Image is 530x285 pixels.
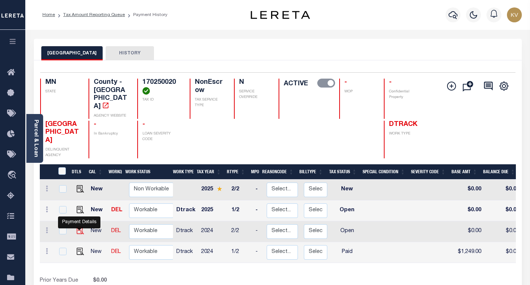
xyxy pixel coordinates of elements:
[480,164,518,180] th: Balance Due: activate to sort column ascending
[86,164,106,180] th: CAL: activate to sort column ascending
[198,200,228,221] td: 2025
[330,242,364,263] td: Paid
[45,147,80,158] p: DELINQUENT AGENCY
[33,120,38,157] a: Parcel & Loan
[453,180,484,200] td: $0.00
[507,7,522,22] img: svg+xml;base64,PHN2ZyB4bWxucz0iaHR0cDovL3d3dy53My5vcmcvMjAwMC9zdmciIHBvaW50ZXItZXZlbnRzPSJub25lIi...
[484,180,522,200] td: $0.00
[88,221,108,242] td: New
[40,277,91,285] td: Prior Years Due
[88,242,108,263] td: New
[142,131,181,142] p: LOAN SEVERITY CODE
[94,79,128,111] h4: County - [GEOGRAPHIC_DATA]
[40,164,54,180] th: &nbsp;&nbsp;&nbsp;&nbsp;&nbsp;&nbsp;&nbsp;&nbsp;&nbsp;&nbsp;
[453,242,484,263] td: $1,249.00
[326,164,360,180] th: Tax Status: activate to sort column ascending
[198,242,228,263] td: 2024
[228,200,253,221] td: 1/2
[253,200,264,221] td: -
[449,164,480,180] th: Base Amt: activate to sort column ascending
[111,208,122,213] a: DEL
[251,11,310,19] img: logo-dark.svg
[284,79,308,89] label: ACTIVE
[330,200,364,221] td: Open
[239,79,270,87] h4: N
[195,79,225,95] h4: NonEscrow
[253,180,264,200] td: -
[173,221,198,242] td: Dtrack
[259,164,296,180] th: ReasonCode: activate to sort column ascending
[217,186,222,191] img: Star.svg
[408,164,449,180] th: Severity Code: activate to sort column ascending
[330,180,364,200] td: New
[484,221,522,242] td: $0.00
[94,121,96,128] span: -
[88,200,108,221] td: New
[45,121,79,144] span: [GEOGRAPHIC_DATA]
[253,221,264,242] td: -
[45,89,80,95] p: STATE
[42,13,55,17] a: Home
[111,249,121,254] a: DEL
[58,216,100,228] div: Payment Details
[228,180,253,200] td: 2/2
[228,221,253,242] td: 2/2
[389,131,424,137] p: WORK TYPE
[45,79,80,87] h4: MN
[111,228,121,234] a: DEL
[91,277,108,285] span: $0.00
[54,164,69,180] th: &nbsp;
[194,164,224,180] th: Tax Year: activate to sort column ascending
[389,89,424,100] p: Confidential Property
[484,200,522,221] td: $0.00
[142,97,181,103] p: TAX ID
[344,89,375,95] p: WOP
[330,221,364,242] td: Open
[170,164,194,180] th: Work Type
[94,113,128,119] p: AGENCY WEBSITE
[69,164,86,180] th: DTLS
[198,221,228,242] td: 2024
[296,164,326,180] th: BillType: activate to sort column ascending
[106,164,122,180] th: WorkQ
[389,121,417,128] span: DTRACK
[63,13,125,17] a: Tax Amount Reporting Queue
[142,121,145,128] span: -
[344,79,347,86] span: -
[125,12,167,18] li: Payment History
[248,164,259,180] th: MPO
[360,164,408,180] th: Special Condition: activate to sort column ascending
[484,242,522,263] td: $0.00
[239,89,270,100] p: SERVICE OVERRIDE
[389,79,392,86] span: -
[224,164,248,180] th: RType: activate to sort column ascending
[453,200,484,221] td: $0.00
[88,180,108,200] td: New
[453,221,484,242] td: $0.00
[122,164,173,180] th: Work Status
[195,97,225,108] p: TAX SERVICE TYPE
[142,79,181,95] h4: 170250020
[173,242,198,263] td: Dtrack
[228,242,253,263] td: 1/2
[7,171,19,180] i: travel_explore
[41,46,103,60] button: [GEOGRAPHIC_DATA]
[173,200,198,221] td: Dtrack
[94,131,128,137] p: In Bankruptcy
[198,180,228,200] td: 2025
[106,46,154,60] button: HISTORY
[253,242,264,263] td: -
